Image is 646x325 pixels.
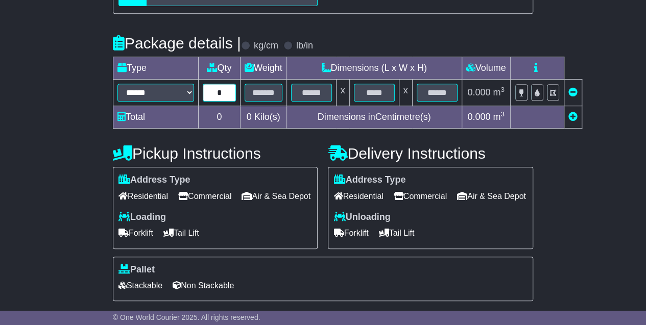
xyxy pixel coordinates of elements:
span: Tail Lift [163,225,199,241]
a: Remove this item [568,87,578,97]
h4: Delivery Instructions [328,145,533,162]
span: Air & Sea Depot [457,188,526,204]
sup: 3 [500,110,505,118]
label: Unloading [333,212,390,223]
td: x [399,80,412,106]
td: Qty [198,57,240,80]
span: Air & Sea Depot [242,188,310,204]
td: Dimensions (L x W x H) [286,57,462,80]
td: 0 [198,106,240,129]
span: m [493,87,505,97]
label: Address Type [118,174,190,186]
span: 0.000 [467,112,490,122]
span: Stackable [118,278,162,293]
label: Address Type [333,174,405,186]
td: Kilo(s) [240,106,286,129]
a: Add new item [568,112,578,122]
td: Weight [240,57,286,80]
label: Pallet [118,264,155,276]
h4: Pickup Instructions [113,145,318,162]
span: Forklift [118,225,153,241]
span: Commercial [394,188,447,204]
label: lb/in [296,40,313,52]
td: Volume [462,57,510,80]
span: Residential [333,188,383,204]
label: Loading [118,212,166,223]
span: Forklift [333,225,368,241]
span: 0 [247,112,252,122]
label: kg/cm [254,40,278,52]
td: Type [113,57,198,80]
span: 0.000 [467,87,490,97]
td: Dimensions in Centimetre(s) [286,106,462,129]
span: © One World Courier 2025. All rights reserved. [113,313,260,321]
span: Residential [118,188,168,204]
span: Non Stackable [173,278,234,293]
td: x [336,80,349,106]
span: m [493,112,505,122]
span: Commercial [178,188,231,204]
td: Total [113,106,198,129]
h4: Package details | [113,35,241,52]
sup: 3 [500,86,505,93]
span: Tail Lift [378,225,414,241]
